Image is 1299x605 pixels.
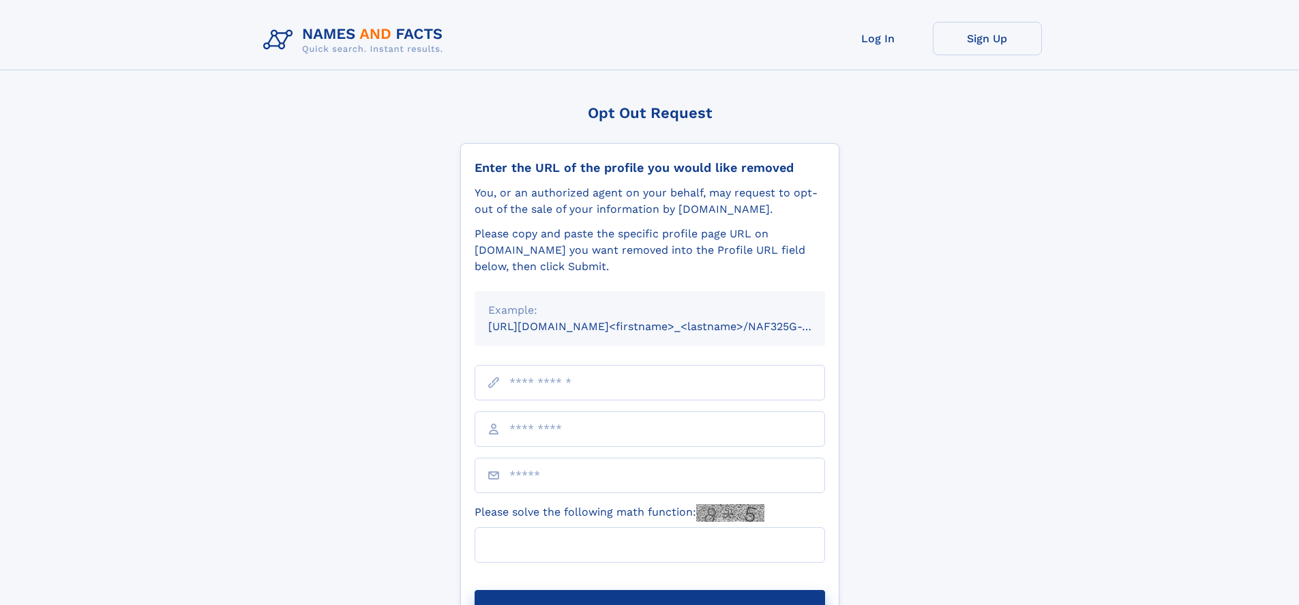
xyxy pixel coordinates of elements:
[933,22,1042,55] a: Sign Up
[488,302,811,319] div: Example:
[475,185,825,218] div: You, or an authorized agent on your behalf, may request to opt-out of the sale of your informatio...
[475,226,825,275] div: Please copy and paste the specific profile page URL on [DOMAIN_NAME] you want removed into the Pr...
[258,22,454,59] img: Logo Names and Facts
[824,22,933,55] a: Log In
[475,504,764,522] label: Please solve the following math function:
[475,160,825,175] div: Enter the URL of the profile you would like removed
[488,320,851,333] small: [URL][DOMAIN_NAME]<firstname>_<lastname>/NAF325G-xxxxxxxx
[460,104,839,121] div: Opt Out Request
